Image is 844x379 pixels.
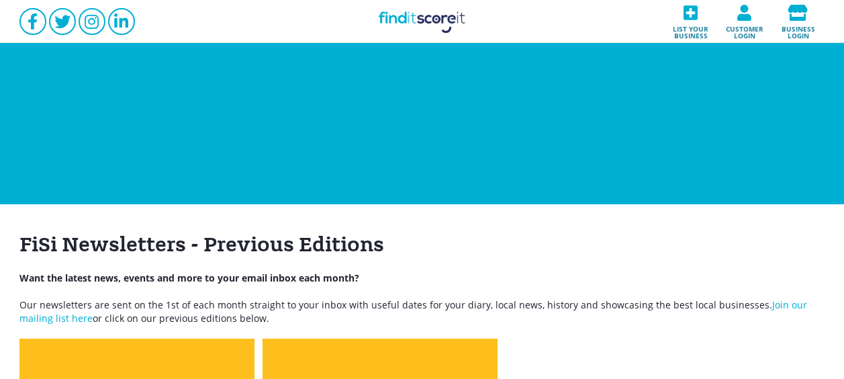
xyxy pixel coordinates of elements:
strong: Want the latest news, events and more to your email inbox each month? [19,271,359,284]
span: Customer login [722,21,767,39]
a: List your business [664,1,718,43]
a: Join our mailing list here [19,298,807,325]
span: List your business [668,21,714,39]
span: Business login [776,21,821,39]
a: Business login [771,1,825,43]
p: Our newsletters are sent on the 1st of each month straight to your inbox with useful dates for yo... [19,298,825,325]
h1: FiSi Newsletters - Previous Editions [19,231,825,258]
a: Customer login [718,1,771,43]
